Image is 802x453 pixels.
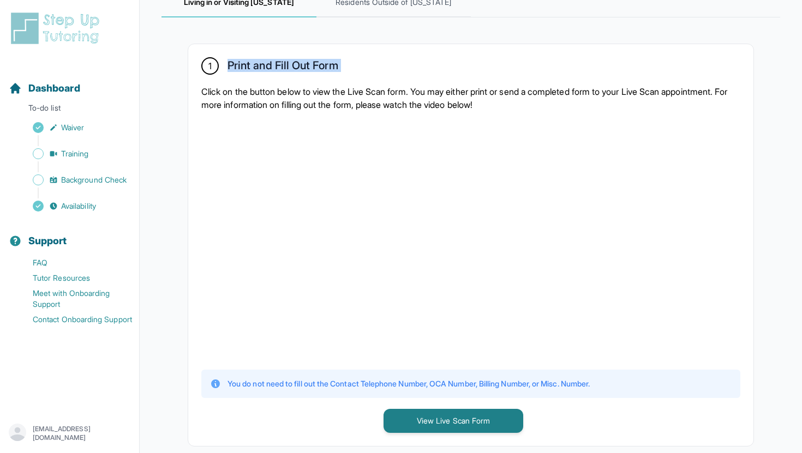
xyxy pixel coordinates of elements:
button: Dashboard [4,63,135,100]
a: Availability [9,198,139,214]
p: You do not need to fill out the Contact Telephone Number, OCA Number, Billing Number, or Misc. Nu... [228,378,590,389]
a: Background Check [9,172,139,188]
span: Availability [61,201,96,212]
span: Support [28,233,67,249]
a: Tutor Resources [9,270,139,286]
a: Contact Onboarding Support [9,312,139,327]
a: Dashboard [9,81,80,96]
a: Waiver [9,120,139,135]
p: [EMAIL_ADDRESS][DOMAIN_NAME] [33,425,130,442]
span: Dashboard [28,81,80,96]
p: To-do list [4,102,135,118]
a: FAQ [9,255,139,270]
a: Training [9,146,139,161]
button: Support [4,216,135,253]
h2: Print and Fill Out Form [228,59,338,76]
img: logo [9,11,106,46]
span: Background Check [61,174,127,185]
a: View Live Scan Form [384,415,523,426]
span: 1 [208,59,212,73]
button: View Live Scan Form [384,409,523,433]
span: Waiver [61,122,84,133]
span: Training [61,148,89,159]
iframe: YouTube video player [201,120,583,359]
a: Meet with Onboarding Support [9,286,139,312]
button: [EMAIL_ADDRESS][DOMAIN_NAME] [9,424,130,443]
p: Click on the button below to view the Live Scan form. You may either print or send a completed fo... [201,85,740,111]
